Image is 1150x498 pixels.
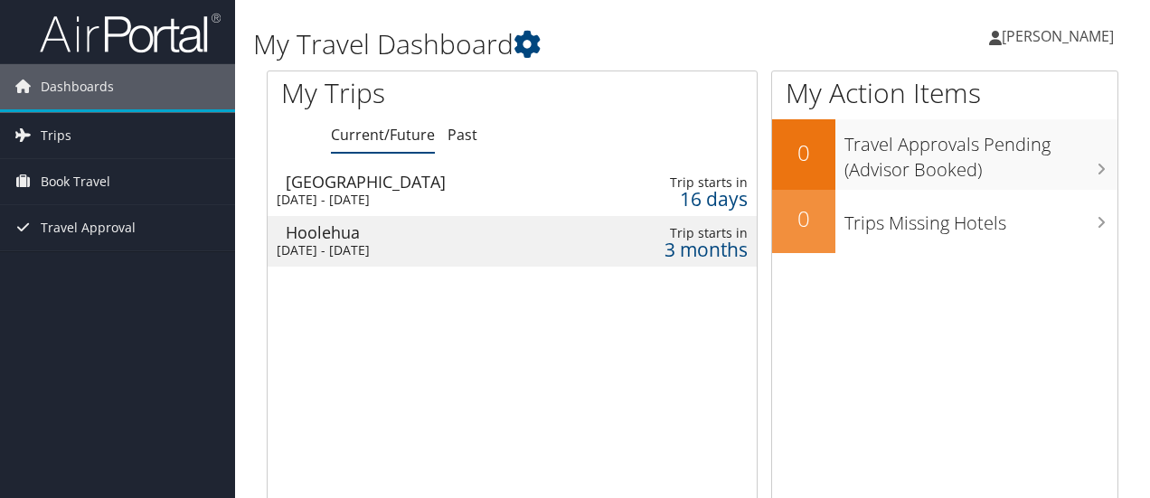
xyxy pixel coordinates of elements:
[281,74,540,112] h1: My Trips
[772,203,835,234] h2: 0
[844,123,1117,183] h3: Travel Approvals Pending (Advisor Booked)
[41,64,114,109] span: Dashboards
[286,224,580,240] div: Hoolehua
[636,225,749,241] div: Trip starts in
[253,25,839,63] h1: My Travel Dashboard
[636,174,749,191] div: Trip starts in
[636,191,749,207] div: 16 days
[40,12,221,54] img: airportal-logo.png
[331,125,435,145] a: Current/Future
[772,74,1117,112] h1: My Action Items
[1002,26,1114,46] span: [PERSON_NAME]
[448,125,477,145] a: Past
[277,242,571,258] div: [DATE] - [DATE]
[636,241,749,258] div: 3 months
[844,202,1117,236] h3: Trips Missing Hotels
[41,205,136,250] span: Travel Approval
[772,137,835,168] h2: 0
[277,192,571,208] div: [DATE] - [DATE]
[41,113,71,158] span: Trips
[286,174,580,190] div: [GEOGRAPHIC_DATA]
[989,9,1132,63] a: [PERSON_NAME]
[772,190,1117,253] a: 0Trips Missing Hotels
[41,159,110,204] span: Book Travel
[772,119,1117,189] a: 0Travel Approvals Pending (Advisor Booked)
